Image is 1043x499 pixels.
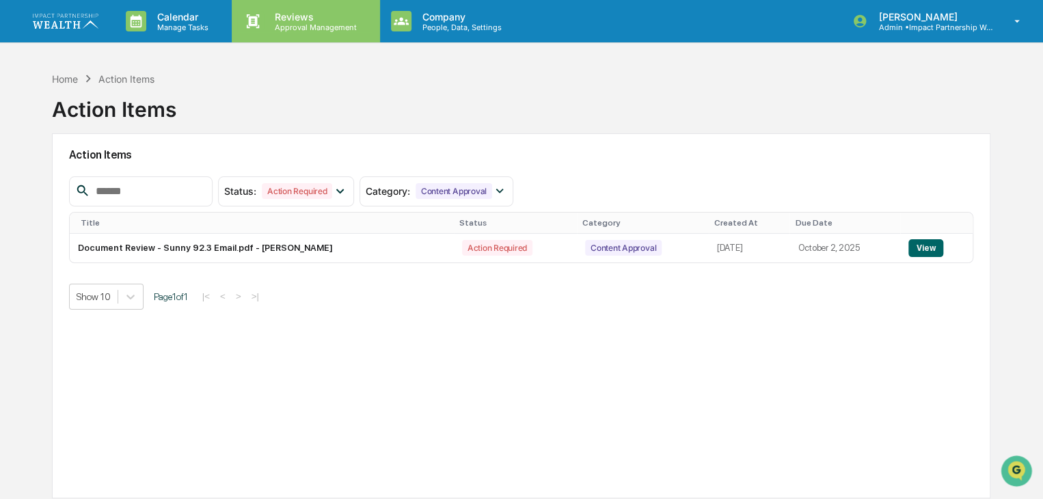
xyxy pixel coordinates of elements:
[69,148,973,161] h2: Action Items
[14,200,25,211] div: 🔎
[98,73,154,85] div: Action Items
[416,183,492,199] div: Content Approval
[94,167,175,191] a: 🗄️Attestations
[232,291,245,302] button: >
[908,243,943,253] a: View
[867,23,994,32] p: Admin • Impact Partnership Wealth
[146,23,215,32] p: Manage Tasks
[113,172,170,186] span: Attestations
[46,118,173,129] div: We're available if you need us!
[789,234,899,262] td: October 2, 2025
[459,218,571,228] div: Status
[99,174,110,185] div: 🗄️
[8,167,94,191] a: 🖐️Preclearance
[867,11,994,23] p: [PERSON_NAME]
[264,11,364,23] p: Reviews
[216,291,230,302] button: <
[14,29,249,51] p: How can we help?
[714,218,785,228] div: Created At
[14,105,38,129] img: 1746055101610-c473b297-6a78-478c-a979-82029cc54cd1
[908,239,943,257] button: View
[198,291,214,302] button: |<
[709,234,790,262] td: [DATE]
[136,232,165,242] span: Pylon
[52,73,78,85] div: Home
[27,198,86,212] span: Data Lookup
[411,11,509,23] p: Company
[247,291,263,302] button: >|
[154,291,188,302] span: Page 1 of 1
[264,23,364,32] p: Approval Management
[96,231,165,242] a: Powered byPylon
[999,454,1036,491] iframe: Open customer support
[585,240,662,256] div: Content Approval
[81,218,448,228] div: Title
[411,23,509,32] p: People, Data, Settings
[70,234,454,262] td: Document Review - Sunny 92.3 Email.pdf - [PERSON_NAME]
[366,185,410,197] span: Category :
[46,105,224,118] div: Start new chat
[462,240,532,256] div: Action Required
[33,14,98,28] img: logo
[14,174,25,185] div: 🖐️
[52,86,176,122] div: Action Items
[262,183,332,199] div: Action Required
[8,193,92,217] a: 🔎Data Lookup
[224,185,256,197] span: Status :
[146,11,215,23] p: Calendar
[795,218,894,228] div: Due Date
[582,218,703,228] div: Category
[232,109,249,125] button: Start new chat
[27,172,88,186] span: Preclearance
